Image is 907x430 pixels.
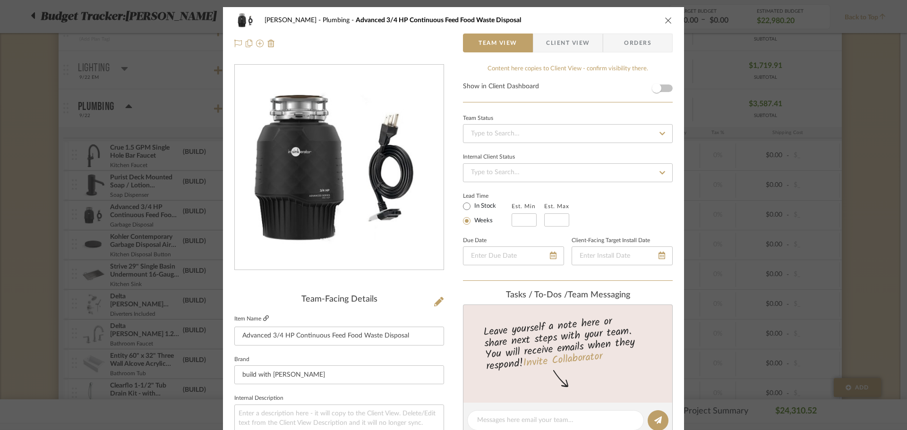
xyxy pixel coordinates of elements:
[234,295,444,305] div: Team-Facing Details
[356,17,521,24] span: Advanced 3/4 HP Continuous Feed Food Waste Disposal
[234,357,249,362] label: Brand
[234,315,269,323] label: Item Name
[234,327,444,346] input: Enter Item Name
[664,16,673,25] button: close
[463,290,673,301] div: team Messaging
[462,311,674,374] div: Leave yourself a note here or share next steps with your team. You will receive emails when they ...
[546,34,590,52] span: Client View
[237,65,442,270] img: 7efb04d9-c554-459a-91ab-6390824e76b7_436x436.jpg
[463,163,673,182] input: Type to Search…
[472,202,496,211] label: In Stock
[463,192,512,200] label: Lead Time
[614,34,662,52] span: Orders
[522,348,603,372] a: Invite Collaborator
[265,17,323,24] span: [PERSON_NAME]
[235,65,444,270] div: 0
[234,11,257,30] img: 7efb04d9-c554-459a-91ab-6390824e76b7_48x40.jpg
[506,291,568,299] span: Tasks / To-Dos /
[234,365,444,384] input: Enter Brand
[472,217,493,225] label: Weeks
[463,124,673,143] input: Type to Search…
[463,155,515,160] div: Internal Client Status
[544,203,569,210] label: Est. Max
[479,34,517,52] span: Team View
[234,396,283,401] label: Internal Description
[323,17,356,24] span: Plumbing
[463,116,493,121] div: Team Status
[463,200,512,227] mat-radio-group: Select item type
[512,203,536,210] label: Est. Min
[463,64,673,74] div: Content here copies to Client View - confirm visibility there.
[267,40,275,47] img: Remove from project
[463,238,487,243] label: Due Date
[572,246,673,265] input: Enter Install Date
[572,238,650,243] label: Client-Facing Target Install Date
[463,246,564,265] input: Enter Due Date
